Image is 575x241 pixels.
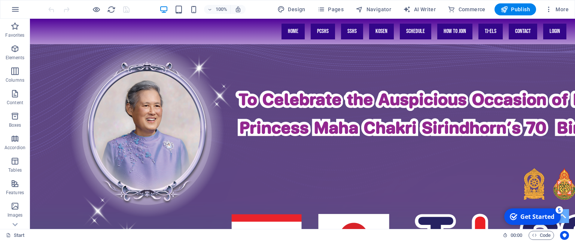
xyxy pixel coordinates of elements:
[448,6,486,13] span: Commerce
[542,3,572,15] button: More
[532,231,551,240] span: Code
[516,232,517,238] span: :
[445,3,489,15] button: Commerce
[4,145,25,151] p: Accordion
[5,32,24,38] p: Favorites
[356,6,391,13] span: Navigator
[6,190,24,196] p: Features
[495,3,536,15] button: Publish
[204,5,231,14] button: 100%
[235,6,241,13] i: On resize automatically adjust zoom level to fit chosen device.
[4,3,61,19] div: Get Started 5 items remaining, 0% complete
[545,6,569,13] span: More
[511,231,522,240] span: 00 00
[92,5,101,14] button: Click here to leave preview mode and continue editing
[9,122,21,128] p: Boxes
[20,7,54,15] div: Get Started
[6,55,25,61] p: Elements
[6,77,24,83] p: Columns
[274,3,308,15] button: Design
[7,212,23,218] p: Images
[314,3,347,15] button: Pages
[274,3,308,15] div: Design (Ctrl+Alt+Y)
[353,3,394,15] button: Navigator
[107,5,116,14] i: Reload page
[7,100,23,106] p: Content
[403,6,436,13] span: AI Writer
[560,231,569,240] button: Usercentrics
[529,231,554,240] button: Code
[55,1,63,8] div: 5
[501,6,530,13] span: Publish
[400,3,439,15] button: AI Writer
[215,5,227,14] h6: 100%
[8,167,22,173] p: Tables
[107,5,116,14] button: reload
[503,231,523,240] h6: Session time
[317,6,344,13] span: Pages
[277,6,305,13] span: Design
[6,231,25,240] a: Click to cancel selection. Double-click to open Pages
